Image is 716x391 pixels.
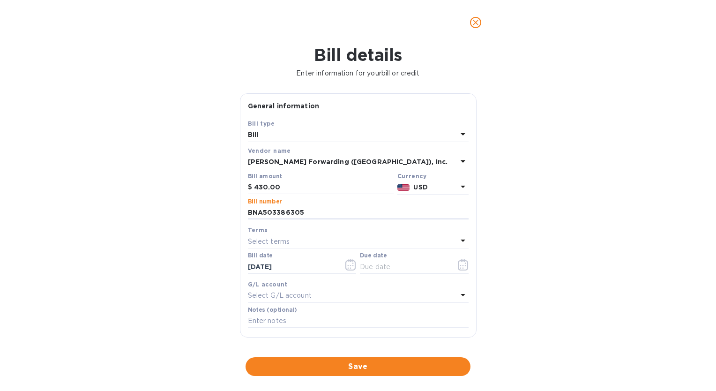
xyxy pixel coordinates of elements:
span: Save [253,361,463,372]
h1: Bill details [7,45,709,65]
label: Notes (optional) [248,307,297,313]
p: Select G/L account [248,291,312,301]
button: close [464,11,487,34]
input: Select date [248,260,336,274]
input: Enter bill number [248,206,469,220]
label: Bill amount [248,173,282,179]
p: Select terms [248,237,290,247]
input: $ Enter bill amount [254,180,394,195]
label: Bill date [248,253,273,259]
b: Currency [397,173,426,180]
button: Save [246,357,470,376]
b: G/L account [248,281,288,288]
b: General information [248,102,320,110]
label: Bill number [248,199,282,204]
input: Enter notes [248,314,469,328]
input: Due date [360,260,448,274]
div: $ [248,180,254,195]
b: [PERSON_NAME] Forwarding ([GEOGRAPHIC_DATA]), Inc. [248,158,448,165]
b: Bill type [248,120,275,127]
label: Due date [360,253,387,259]
b: Vendor name [248,147,291,154]
b: Terms [248,226,268,233]
img: USD [397,184,410,191]
b: Bill [248,131,259,138]
b: USD [413,183,427,191]
p: Enter information for your bill or credit [7,68,709,78]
